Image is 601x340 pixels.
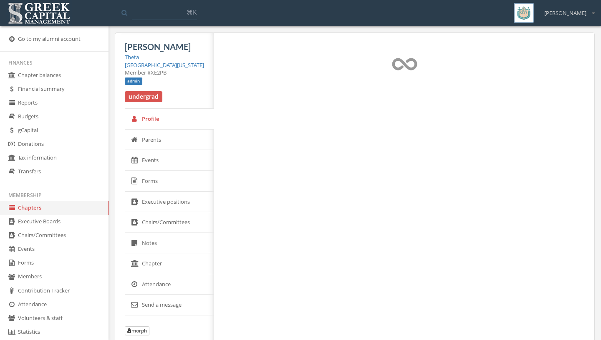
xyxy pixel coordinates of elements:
[125,91,162,102] span: undergrad
[125,42,191,52] span: [PERSON_NAME]
[125,109,214,130] a: Profile
[125,274,214,295] a: Attendance
[539,3,595,17] div: [PERSON_NAME]
[125,77,142,85] span: admin
[125,150,214,171] a: Events
[187,8,197,16] span: ⌘K
[125,192,214,212] a: Executive positions
[125,53,139,61] a: Theta
[125,61,204,69] a: [GEOGRAPHIC_DATA][US_STATE]
[125,253,214,274] a: Chapter
[125,130,214,150] a: Parents
[544,9,586,17] span: [PERSON_NAME]
[125,69,204,77] div: Member #
[125,233,214,254] a: Notes
[125,295,214,315] a: Send a message
[125,212,214,233] a: Chairs/Committees
[151,69,167,76] span: XE2PB
[125,171,214,192] a: Forms
[125,326,149,335] button: morph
